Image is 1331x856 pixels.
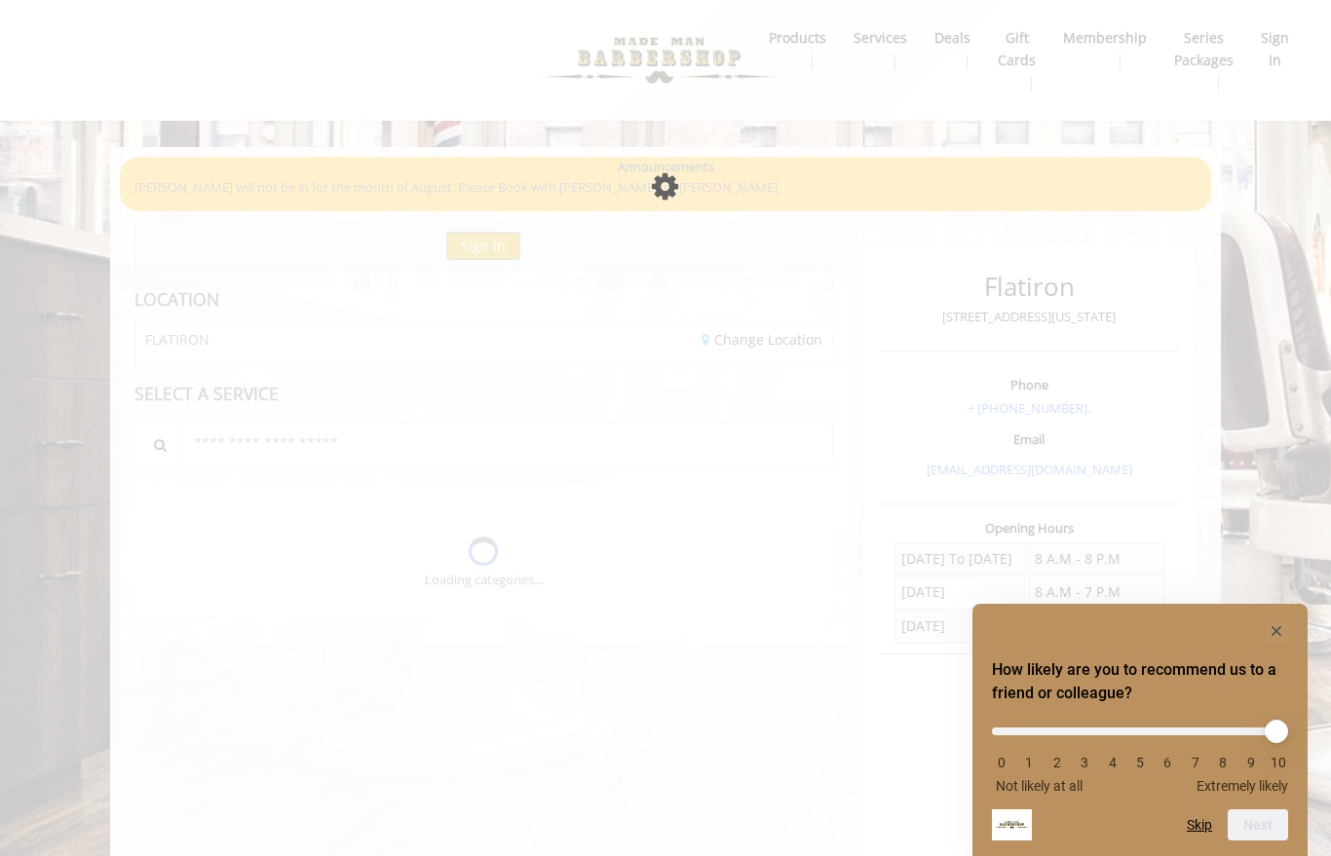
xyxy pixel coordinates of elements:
[1186,755,1205,770] li: 7
[992,658,1288,705] h2: How likely are you to recommend us to a friend or colleague? Select an option from 0 to 10, with ...
[1047,755,1067,770] li: 2
[992,755,1011,770] li: 0
[1241,755,1261,770] li: 9
[1228,809,1288,840] button: Next question
[1197,778,1288,794] span: Extremely likely
[1269,755,1288,770] li: 10
[1187,817,1212,833] button: Skip
[1130,755,1150,770] li: 5
[1265,619,1288,643] button: Hide survey
[992,713,1288,794] div: How likely are you to recommend us to a friend or colleague? Select an option from 0 to 10, with ...
[1103,755,1122,770] li: 4
[1019,755,1039,770] li: 1
[1213,755,1233,770] li: 8
[996,778,1083,794] span: Not likely at all
[1075,755,1094,770] li: 3
[1158,755,1177,770] li: 6
[992,619,1288,840] div: How likely are you to recommend us to a friend or colleague? Select an option from 0 to 10, with ...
